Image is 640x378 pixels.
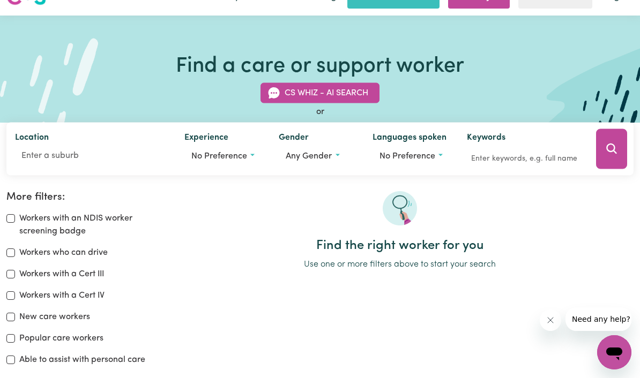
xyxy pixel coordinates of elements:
label: Popular care workers [19,332,103,345]
h2: More filters: [6,191,154,203]
input: Enter a suburb [15,146,167,165]
label: Workers with an NDIS worker screening badge [19,212,154,238]
iframe: Message from company [565,307,631,331]
label: Languages spoken [373,131,446,146]
label: Keywords [467,131,505,146]
label: Workers who can drive [19,246,108,259]
iframe: Close message [540,309,561,331]
span: No preference [191,152,247,160]
p: Use one or more filters above to start your search [167,258,634,271]
input: Enter keywords, e.g. full name, interests [467,150,581,167]
label: Workers with a Cert III [19,268,104,281]
label: Workers with a Cert IV [19,289,105,302]
h1: Find a care or support worker [176,54,464,80]
label: New care workers [19,311,90,323]
iframe: Button to launch messaging window [597,335,631,369]
h2: Find the right worker for you [167,238,634,254]
button: Worker gender preference [279,146,355,166]
label: Gender [279,131,309,146]
label: Able to assist with personal care [19,353,145,366]
label: Experience [184,131,228,146]
button: Worker language preferences [373,146,450,166]
span: No preference [379,152,435,160]
button: Search [596,128,627,169]
button: CS Whiz - AI Search [261,82,379,103]
button: Worker experience options [184,146,262,166]
span: Any gender [286,152,332,160]
div: or [6,105,634,118]
label: Location [15,131,49,146]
